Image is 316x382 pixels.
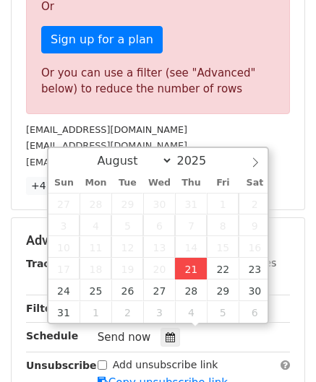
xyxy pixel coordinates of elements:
span: August 13, 2025 [143,236,175,258]
span: August 6, 2025 [143,214,175,236]
small: [EMAIL_ADDRESS][DOMAIN_NAME] [26,140,187,151]
span: August 31, 2025 [48,301,80,323]
strong: Schedule [26,330,78,342]
div: Or you can use a filter (see "Advanced" below) to reduce the number of rows [41,65,275,97]
span: August 25, 2025 [80,279,111,301]
span: August 7, 2025 [175,214,207,236]
span: July 29, 2025 [111,193,143,214]
span: August 22, 2025 [207,258,239,279]
span: August 21, 2025 [175,258,207,279]
span: August 11, 2025 [80,236,111,258]
span: August 29, 2025 [207,279,239,301]
span: August 18, 2025 [80,258,111,279]
span: August 30, 2025 [239,279,270,301]
span: September 2, 2025 [111,301,143,323]
span: Sat [239,178,270,188]
span: August 17, 2025 [48,258,80,279]
span: August 26, 2025 [111,279,143,301]
span: July 28, 2025 [80,193,111,214]
span: August 24, 2025 [48,279,80,301]
span: August 5, 2025 [111,214,143,236]
strong: Unsubscribe [26,360,97,371]
span: August 12, 2025 [111,236,143,258]
a: +47 more [26,177,87,195]
label: Add unsubscribe link [113,357,218,373]
span: Thu [175,178,207,188]
small: [EMAIL_ADDRESS][DOMAIN_NAME] [26,157,187,168]
span: Fri [207,178,239,188]
span: Tue [111,178,143,188]
span: August 15, 2025 [207,236,239,258]
span: August 4, 2025 [80,214,111,236]
span: Send now [98,331,151,344]
span: August 16, 2025 [239,236,270,258]
small: [EMAIL_ADDRESS][DOMAIN_NAME] [26,124,187,135]
span: September 4, 2025 [175,301,207,323]
span: July 30, 2025 [143,193,175,214]
span: August 1, 2025 [207,193,239,214]
span: Sun [48,178,80,188]
input: Year [173,154,225,168]
span: September 1, 2025 [80,301,111,323]
span: August 14, 2025 [175,236,207,258]
span: August 3, 2025 [48,214,80,236]
span: August 10, 2025 [48,236,80,258]
span: Mon [80,178,111,188]
span: August 28, 2025 [175,279,207,301]
strong: Filters [26,303,63,314]
span: August 23, 2025 [239,258,270,279]
span: August 19, 2025 [111,258,143,279]
span: Wed [143,178,175,188]
span: August 27, 2025 [143,279,175,301]
span: August 20, 2025 [143,258,175,279]
strong: Tracking [26,258,74,269]
span: September 5, 2025 [207,301,239,323]
span: July 31, 2025 [175,193,207,214]
span: September 3, 2025 [143,301,175,323]
span: September 6, 2025 [239,301,270,323]
span: August 9, 2025 [239,214,270,236]
span: July 27, 2025 [48,193,80,214]
h5: Advanced [26,233,290,248]
span: August 8, 2025 [207,214,239,236]
span: August 2, 2025 [239,193,270,214]
a: Sign up for a plan [41,26,163,53]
